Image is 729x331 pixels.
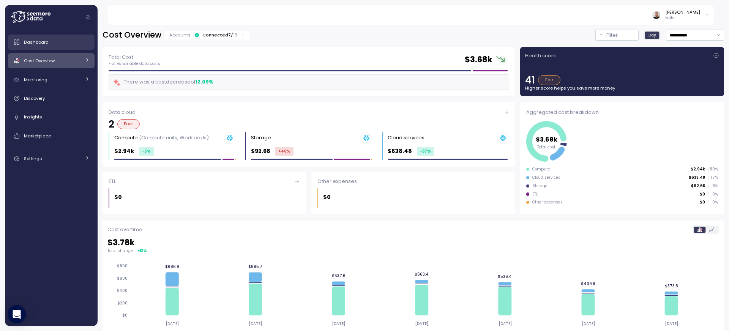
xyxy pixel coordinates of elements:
[388,134,424,142] div: Cloud services
[139,147,154,156] div: -5 %
[536,135,558,143] tspan: $3.68k
[532,192,538,197] div: ETL
[8,110,95,125] a: Insights
[708,200,718,205] p: 0 %
[24,156,42,162] span: Settings
[117,276,128,281] tspan: $600
[708,167,718,172] p: 80 %
[117,288,128,293] tspan: $400
[525,75,535,85] p: 41
[700,200,705,205] p: $0
[581,281,595,286] tspan: $409.8
[233,32,237,38] p: 13
[122,313,128,318] tspan: $0
[117,264,128,269] tspan: $800
[166,321,179,326] tspan: [DATE]
[526,109,718,116] div: Aggregated cost breakdown
[415,321,428,326] tspan: [DATE]
[708,183,718,189] p: 3 %
[525,85,719,91] p: Higher score helps you save more money
[109,61,160,66] p: Flat vs variable data costs
[691,167,705,172] p: $2.94k
[139,134,209,141] p: (Compute units, Workloads)
[8,305,26,323] div: Open Intercom Messenger
[417,147,434,156] div: -37 %
[388,147,412,156] p: $638.48
[465,54,492,65] h2: $ 3.68k
[532,175,560,180] div: Cloud services
[317,178,509,185] div: Other expenses
[103,30,161,41] h2: Cost Overview
[24,77,47,83] span: Monitoring
[24,58,55,64] span: Cost Overview
[114,147,134,156] p: $2.94k
[196,78,213,86] div: 12.09 %
[249,321,262,326] tspan: [DATE]
[109,178,300,185] div: ETL
[8,72,95,87] a: Monitoring
[169,32,191,38] p: Accounts:
[665,9,700,15] div: [PERSON_NAME]
[649,32,656,38] span: Day
[581,321,595,326] tspan: [DATE]
[708,175,718,180] p: 17 %
[708,192,718,197] p: 0 %
[538,144,556,149] tspan: Total cost
[415,272,429,277] tspan: $563.4
[202,32,237,38] div: Connected 7 /
[8,35,95,50] a: Dashboard
[83,14,93,20] button: Collapse navigation
[103,172,306,214] a: ETL$0
[8,128,95,143] a: Marketplace
[107,226,142,233] p: Cost overtime
[109,109,509,116] div: Data cloud
[275,147,293,156] div: +46 %
[165,264,179,269] tspan: $686.9
[700,192,705,197] p: $0
[8,151,95,166] a: Settings
[664,284,678,288] tspan: $373.8
[8,91,95,106] a: Discovery
[331,274,345,279] tspan: $537.6
[538,75,560,85] div: Fair
[251,134,271,142] div: Storage
[113,78,213,87] div: There was a cost decrease of
[251,147,270,156] p: $92.68
[606,32,618,39] p: Filter
[323,193,331,202] p: $0
[109,54,160,61] p: Total Cost
[107,248,133,254] p: Total change
[24,133,51,139] span: Marketplace
[532,183,548,189] div: Storage
[532,200,563,205] div: Other expenses
[117,119,140,129] div: Poor
[109,119,114,129] p: 2
[138,248,147,254] div: ▾
[24,95,45,101] span: Discovery
[164,31,250,39] div: Accounts:Connected7/13
[107,237,719,248] h2: $ 3.78k
[24,39,49,45] span: Dashboard
[691,183,705,189] p: $92.68
[103,102,515,166] a: Data cloud2PoorCompute (Compute units, Workloads)$2.94k-5%Storage $92.68+46%Cloud services $638.4...
[248,265,262,270] tspan: $685.7
[24,114,42,120] span: Insights
[665,321,678,326] tspan: [DATE]
[114,193,122,202] p: $0
[8,53,95,68] a: Cost Overview
[689,175,705,180] p: $638.48
[140,248,147,254] div: 12 %
[595,30,639,41] button: Filter
[117,301,128,306] tspan: $200
[525,52,557,60] p: Health score
[652,11,660,19] img: ACg8ocLvvornSZte8hykj4Ql_Uo4KADYwCbdhP6l2wzgeKKnI41QWxw=s96-c
[498,274,512,279] tspan: $526.4
[532,167,550,172] div: Compute
[114,134,209,142] div: Compute
[332,321,345,326] tspan: [DATE]
[498,321,511,326] tspan: [DATE]
[665,15,700,20] p: Editor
